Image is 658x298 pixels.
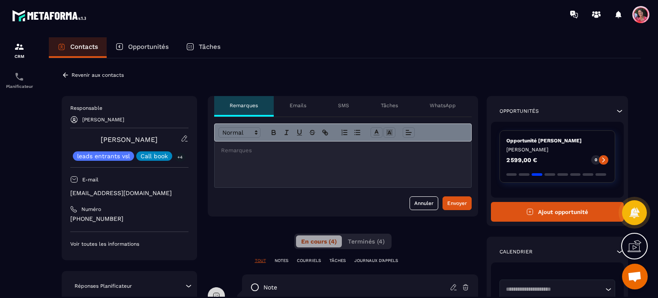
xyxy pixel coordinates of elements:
[2,84,36,89] p: Planificateur
[499,248,532,255] p: Calendrier
[595,157,597,163] p: 0
[82,117,124,123] p: [PERSON_NAME]
[2,54,36,59] p: CRM
[82,176,99,183] p: E-mail
[177,37,229,58] a: Tâches
[107,37,177,58] a: Opportunités
[14,72,24,82] img: scheduler
[329,258,346,264] p: TÂCHES
[263,283,277,292] p: note
[81,206,101,213] p: Numéro
[12,8,89,24] img: logo
[101,135,158,144] a: [PERSON_NAME]
[14,42,24,52] img: formation
[275,258,288,264] p: NOTES
[348,238,385,245] span: Terminés (4)
[255,258,266,264] p: TOUT
[199,43,221,51] p: Tâches
[230,102,258,109] p: Remarques
[301,238,337,245] span: En cours (4)
[141,153,168,159] p: Call book
[506,157,537,163] p: 2 599,00 €
[49,37,107,58] a: Contacts
[430,102,456,109] p: WhatsApp
[506,146,609,153] p: [PERSON_NAME]
[499,108,539,114] p: Opportunités
[70,215,188,223] p: [PHONE_NUMBER]
[70,241,188,247] p: Voir toutes les informations
[297,258,321,264] p: COURRIELS
[75,283,132,289] p: Réponses Planificateur
[343,235,390,247] button: Terminés (4)
[338,102,349,109] p: SMS
[70,105,188,111] p: Responsable
[77,153,130,159] p: leads entrants vsl
[70,189,188,197] p: [EMAIL_ADDRESS][DOMAIN_NAME]
[410,196,438,210] button: Annuler
[622,264,648,289] div: Ouvrir le chat
[447,199,467,208] div: Envoyer
[72,72,124,78] p: Revenir aux contacts
[2,65,36,95] a: schedulerschedulerPlanificateur
[491,202,624,222] button: Ajout opportunité
[503,285,604,294] input: Search for option
[443,196,472,210] button: Envoyer
[506,137,609,144] p: Opportunité [PERSON_NAME]
[290,102,306,109] p: Emails
[296,235,342,247] button: En cours (4)
[128,43,169,51] p: Opportunités
[70,43,98,51] p: Contacts
[354,258,398,264] p: JOURNAUX D'APPELS
[174,153,185,162] p: +4
[2,35,36,65] a: formationformationCRM
[381,102,398,109] p: Tâches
